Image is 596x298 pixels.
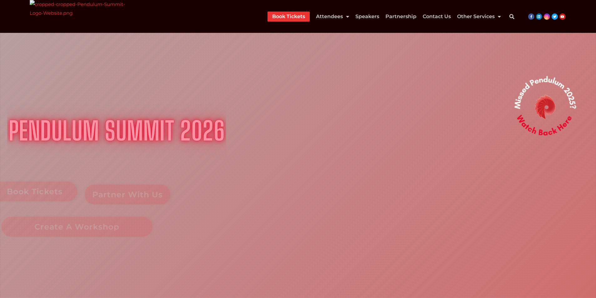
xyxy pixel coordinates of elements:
a: Partnership [385,12,416,22]
div: Search [506,10,518,23]
a: Attendees [316,12,349,22]
a: Partner With Us [84,184,171,205]
nav: Menu [267,12,501,22]
a: Book Tickets [272,12,305,22]
a: Create A Workshop [1,217,152,237]
a: Contact Us [423,12,451,22]
a: Speakers [355,12,379,22]
a: Other Services [457,12,501,22]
